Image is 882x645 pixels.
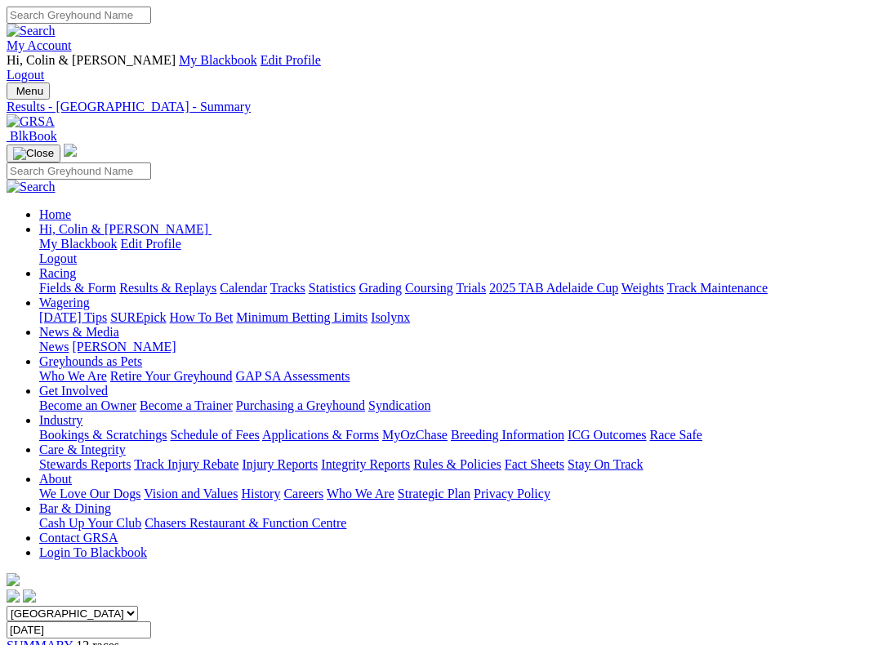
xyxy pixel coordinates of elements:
[283,487,323,500] a: Careers
[241,487,280,500] a: History
[413,457,501,471] a: Rules & Policies
[236,310,367,324] a: Minimum Betting Limits
[359,281,402,295] a: Grading
[7,162,151,180] input: Search
[39,281,116,295] a: Fields & Form
[170,428,259,442] a: Schedule of Fees
[39,237,118,251] a: My Blackbook
[327,487,394,500] a: Who We Are
[7,7,151,24] input: Search
[39,457,875,472] div: Care & Integrity
[145,516,346,530] a: Chasers Restaurant & Function Centre
[568,428,646,442] a: ICG Outcomes
[39,516,875,531] div: Bar & Dining
[39,398,875,413] div: Get Involved
[110,369,233,383] a: Retire Your Greyhound
[7,82,50,100] button: Toggle navigation
[39,443,126,456] a: Care & Integrity
[7,53,875,82] div: My Account
[7,114,55,129] img: GRSA
[39,310,875,325] div: Wagering
[39,516,141,530] a: Cash Up Your Club
[39,413,82,427] a: Industry
[7,145,60,162] button: Toggle navigation
[144,487,238,500] a: Vision and Values
[7,68,44,82] a: Logout
[10,129,57,143] span: BlkBook
[39,325,119,339] a: News & Media
[170,310,234,324] a: How To Bet
[236,369,350,383] a: GAP SA Assessments
[119,281,216,295] a: Results & Replays
[270,281,305,295] a: Tracks
[110,310,166,324] a: SUREpick
[39,354,142,368] a: Greyhounds as Pets
[39,369,107,383] a: Who We Are
[39,428,875,443] div: Industry
[474,487,550,500] a: Privacy Policy
[39,487,140,500] a: We Love Our Dogs
[7,573,20,586] img: logo-grsa-white.png
[39,501,111,515] a: Bar & Dining
[39,428,167,442] a: Bookings & Scratchings
[7,589,20,603] img: facebook.svg
[39,457,131,471] a: Stewards Reports
[220,281,267,295] a: Calendar
[23,589,36,603] img: twitter.svg
[398,487,470,500] a: Strategic Plan
[39,487,875,501] div: About
[649,428,702,442] a: Race Safe
[72,340,176,354] a: [PERSON_NAME]
[39,545,147,559] a: Login To Blackbook
[505,457,564,471] a: Fact Sheets
[262,428,379,442] a: Applications & Forms
[667,281,768,295] a: Track Maintenance
[568,457,643,471] a: Stay On Track
[489,281,618,295] a: 2025 TAB Adelaide Cup
[39,222,212,236] a: Hi, Colin & [PERSON_NAME]
[405,281,453,295] a: Coursing
[7,621,151,638] input: Select date
[179,53,257,67] a: My Blackbook
[7,24,56,38] img: Search
[39,281,875,296] div: Racing
[456,281,486,295] a: Trials
[7,38,72,52] a: My Account
[39,296,90,309] a: Wagering
[16,85,43,97] span: Menu
[321,457,410,471] a: Integrity Reports
[309,281,356,295] a: Statistics
[39,384,108,398] a: Get Involved
[39,237,875,266] div: Hi, Colin & [PERSON_NAME]
[39,251,77,265] a: Logout
[39,222,208,236] span: Hi, Colin & [PERSON_NAME]
[121,237,181,251] a: Edit Profile
[371,310,410,324] a: Isolynx
[39,398,136,412] a: Become an Owner
[39,340,69,354] a: News
[13,147,54,160] img: Close
[368,398,430,412] a: Syndication
[7,129,57,143] a: BlkBook
[261,53,321,67] a: Edit Profile
[382,428,448,442] a: MyOzChase
[64,144,77,157] img: logo-grsa-white.png
[7,53,176,67] span: Hi, Colin & [PERSON_NAME]
[39,472,72,486] a: About
[451,428,564,442] a: Breeding Information
[39,310,107,324] a: [DATE] Tips
[39,340,875,354] div: News & Media
[242,457,318,471] a: Injury Reports
[39,266,76,280] a: Racing
[39,207,71,221] a: Home
[7,180,56,194] img: Search
[236,398,365,412] a: Purchasing a Greyhound
[621,281,664,295] a: Weights
[7,100,875,114] a: Results - [GEOGRAPHIC_DATA] - Summary
[134,457,238,471] a: Track Injury Rebate
[39,531,118,545] a: Contact GRSA
[140,398,233,412] a: Become a Trainer
[39,369,875,384] div: Greyhounds as Pets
